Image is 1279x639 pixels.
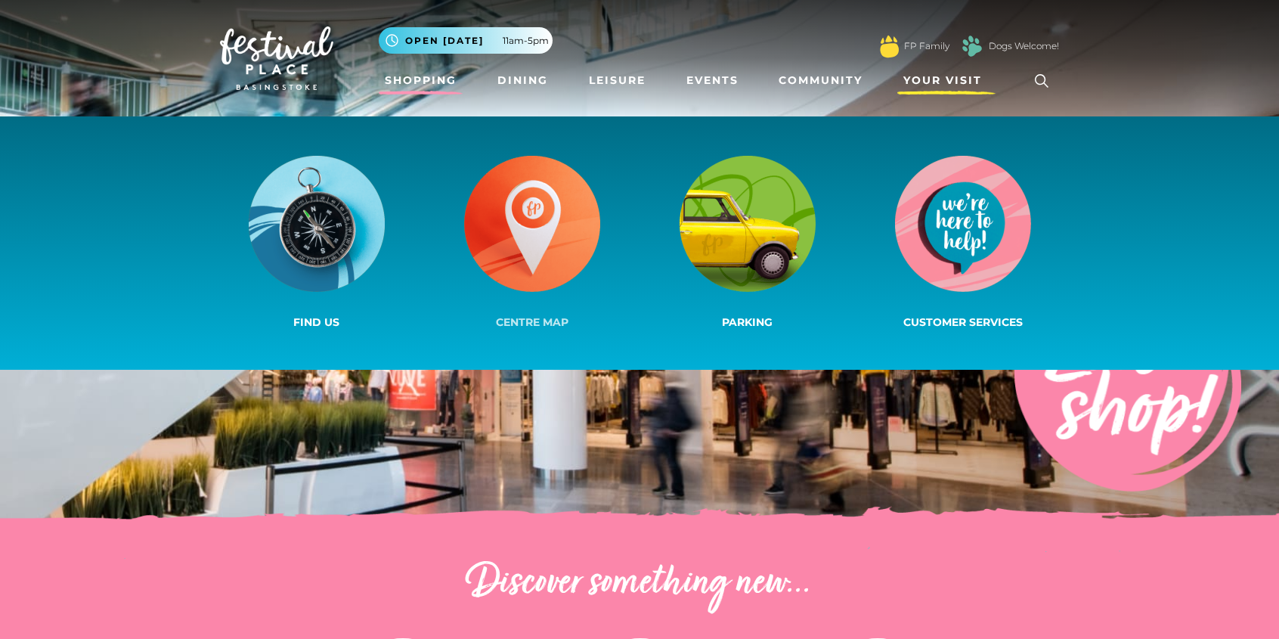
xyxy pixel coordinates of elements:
a: FP Family [904,39,949,53]
span: Find us [293,315,339,329]
a: Dogs Welcome! [989,39,1059,53]
span: Open [DATE] [405,34,484,48]
span: 11am-5pm [503,34,549,48]
a: Dining [491,67,554,95]
a: Your Visit [897,67,996,95]
span: Centre Map [496,315,568,329]
a: Community [773,67,869,95]
span: Your Visit [903,73,982,88]
a: Events [680,67,744,95]
button: Open [DATE] 11am-5pm [379,27,553,54]
a: Leisure [583,67,652,95]
img: Festival Place Logo [220,26,333,90]
span: Customer Services [903,315,1023,329]
span: Parking [722,315,773,329]
a: Centre Map [424,153,639,333]
a: Find us [209,153,424,333]
a: Shopping [379,67,463,95]
h2: Discover something new... [220,560,1059,608]
a: Customer Services [855,153,1070,333]
a: Parking [639,153,855,333]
